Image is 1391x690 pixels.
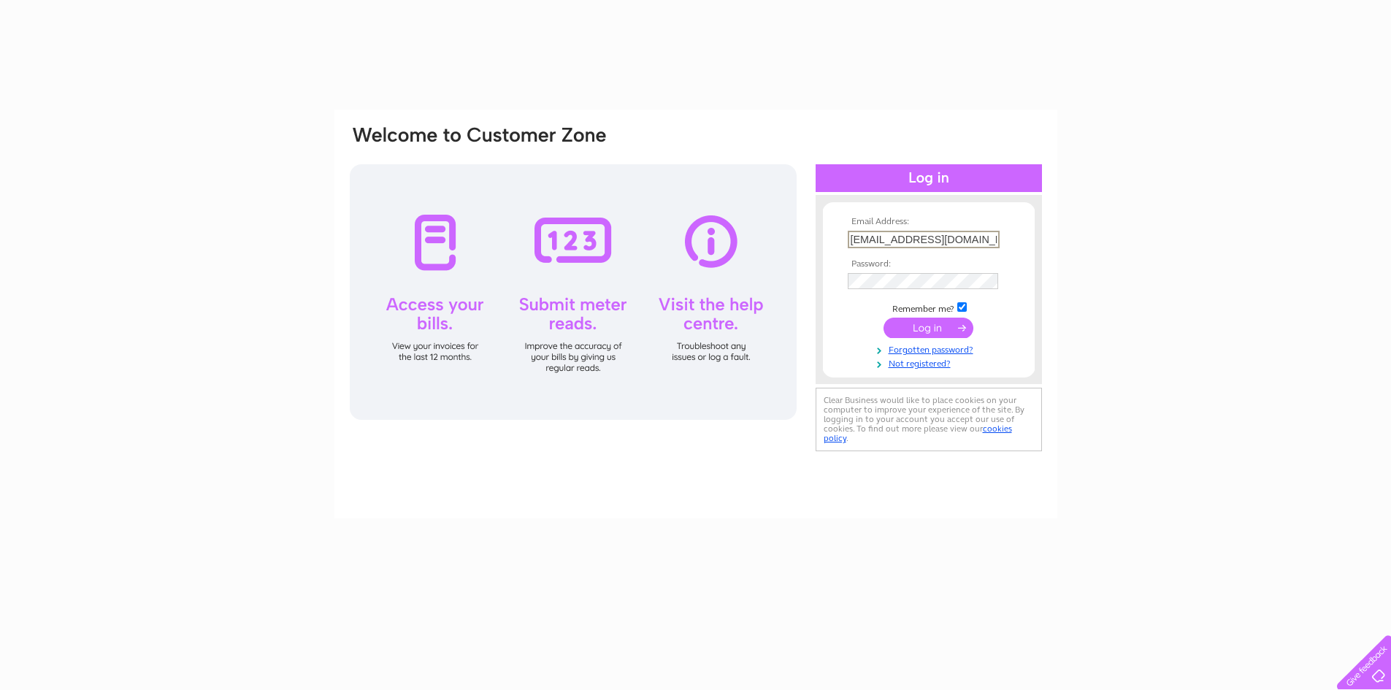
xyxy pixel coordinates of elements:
div: Clear Business would like to place cookies on your computer to improve your experience of the sit... [816,388,1042,451]
td: Remember me? [844,300,1013,315]
input: Submit [884,318,973,338]
th: Email Address: [844,217,1013,227]
a: Not registered? [848,356,1013,369]
a: cookies policy [824,423,1012,443]
a: Forgotten password? [848,342,1013,356]
th: Password: [844,259,1013,269]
